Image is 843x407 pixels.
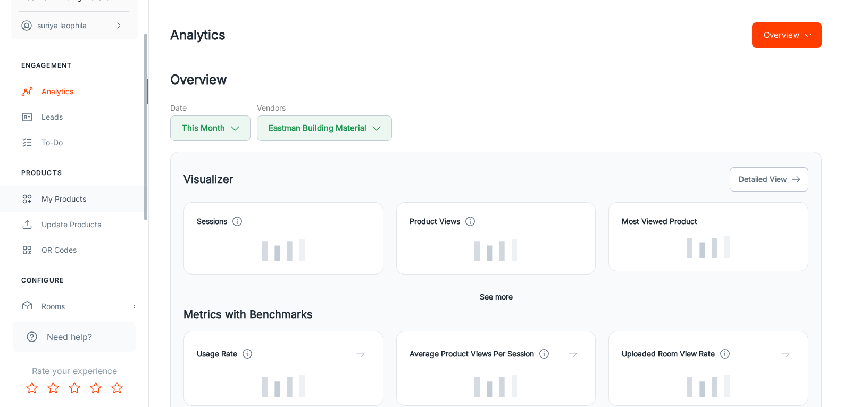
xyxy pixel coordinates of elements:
[41,244,138,256] div: QR Codes
[41,301,129,312] div: Rooms
[170,102,251,113] h5: Date
[474,375,517,397] img: Loading
[43,377,64,398] button: Rate 2 star
[475,287,517,306] button: See more
[170,70,822,89] h2: Overview
[41,137,138,148] div: To-do
[183,171,233,187] h5: Visualizer
[21,377,43,398] button: Rate 1 star
[687,375,730,397] img: Loading
[262,375,305,397] img: Loading
[11,12,138,39] button: suriya laophila
[47,330,92,343] span: Need help?
[41,219,138,230] div: Update Products
[197,215,227,227] h4: Sessions
[85,377,106,398] button: Rate 4 star
[257,115,392,141] button: Eastman Building Material
[687,236,730,258] img: Loading
[730,167,808,192] button: Detailed View
[474,239,517,261] img: Loading
[622,348,715,360] h4: Uploaded Room View Rate
[106,377,128,398] button: Rate 5 star
[410,348,534,360] h4: Average Product Views Per Session
[257,102,392,113] h5: Vendors
[41,86,138,97] div: Analytics
[197,348,237,360] h4: Usage Rate
[37,20,87,31] p: suriya laophila
[170,26,226,45] h1: Analytics
[64,377,85,398] button: Rate 3 star
[410,215,460,227] h4: Product Views
[41,193,138,205] div: My Products
[41,111,138,123] div: Leads
[170,115,251,141] button: This Month
[752,22,822,48] button: Overview
[183,306,808,322] h5: Metrics with Benchmarks
[622,215,795,227] h4: Most Viewed Product
[9,364,140,377] p: Rate your experience
[262,239,305,261] img: Loading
